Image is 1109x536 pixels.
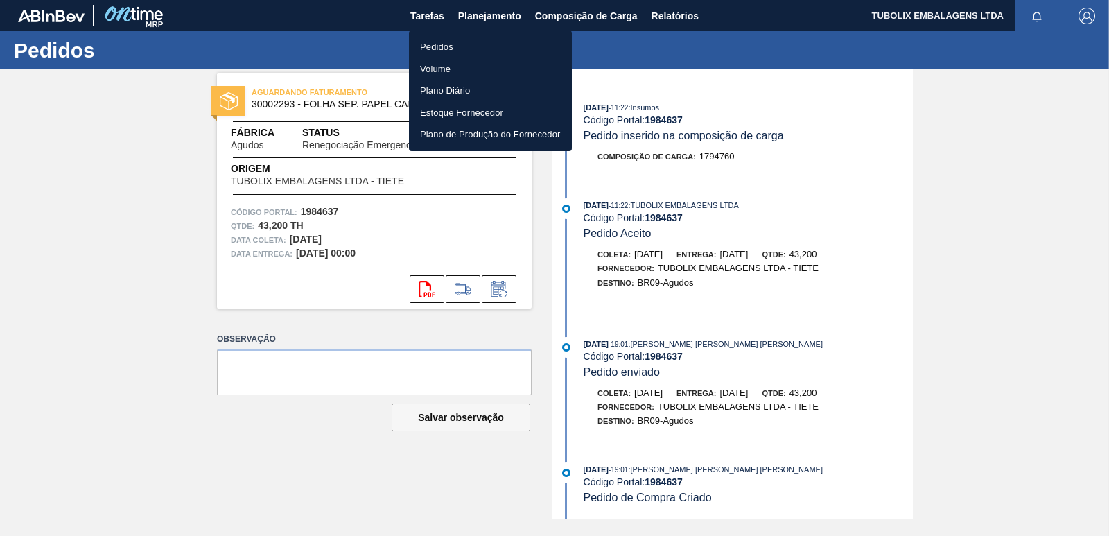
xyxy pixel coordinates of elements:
[409,80,572,102] a: Plano Diário
[409,102,572,124] a: Estoque Fornecedor
[409,123,572,146] a: Plano de Produção do Fornecedor
[409,58,572,80] a: Volume
[409,36,572,58] a: Pedidos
